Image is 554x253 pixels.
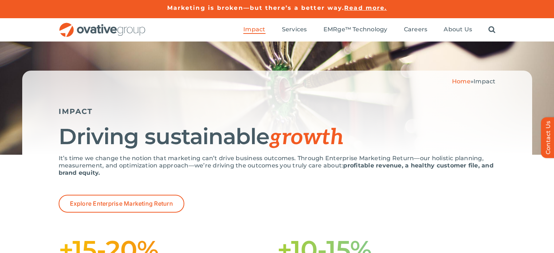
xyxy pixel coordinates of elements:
nav: Menu [243,18,495,41]
span: About Us [444,26,472,33]
p: It’s time we change the notion that marketing can’t drive business outcomes. Through Enterprise M... [59,155,496,177]
h1: Driving sustainable [59,125,496,149]
h5: IMPACT [59,107,496,116]
span: Careers [404,26,428,33]
a: Impact [243,26,265,34]
span: Impact [243,26,265,33]
a: EMRge™ Technology [323,26,388,34]
span: » [452,78,496,85]
span: growth [269,124,343,151]
a: Explore Enterprise Marketing Return [59,195,184,213]
strong: profitable revenue, a healthy customer file, and brand equity. [59,162,494,176]
a: About Us [444,26,472,34]
a: Marketing is broken—but there’s a better way. [167,4,345,11]
a: Services [282,26,307,34]
a: Home [452,78,471,85]
a: OG_Full_horizontal_RGB [59,22,146,29]
a: Read more. [344,4,387,11]
span: Services [282,26,307,33]
span: Explore Enterprise Marketing Return [70,200,173,207]
a: Careers [404,26,428,34]
a: Search [488,26,495,34]
span: Impact [474,78,495,85]
span: EMRge™ Technology [323,26,388,33]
